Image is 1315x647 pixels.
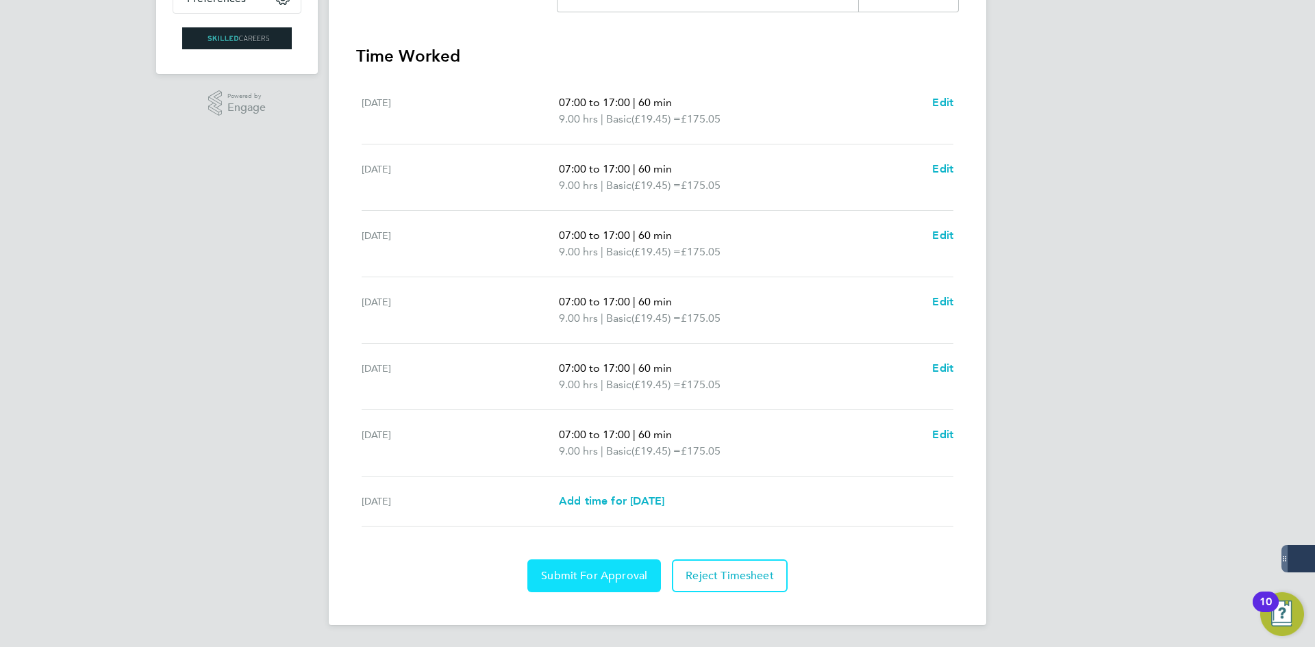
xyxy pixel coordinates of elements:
span: 60 min [638,361,672,375]
div: 10 [1260,602,1272,620]
span: 07:00 to 17:00 [559,295,630,308]
div: [DATE] [362,493,559,509]
span: | [601,444,603,457]
span: | [601,312,603,325]
span: 60 min [638,295,672,308]
a: Powered byEngage [208,90,266,116]
a: Add time for [DATE] [559,493,664,509]
button: Open Resource Center, 10 new notifications [1260,592,1304,636]
span: 9.00 hrs [559,179,598,192]
span: Edit [932,428,953,441]
span: | [633,295,636,308]
a: Edit [932,427,953,443]
span: | [633,428,636,441]
span: 07:00 to 17:00 [559,361,630,375]
div: [DATE] [362,227,559,260]
span: Basic [606,244,631,260]
span: | [633,361,636,375]
span: Basic [606,377,631,393]
a: Edit [932,360,953,377]
div: [DATE] [362,94,559,127]
span: £175.05 [681,245,721,258]
div: [DATE] [362,360,559,393]
div: [DATE] [362,427,559,459]
button: Submit For Approval [527,559,661,592]
span: £175.05 [681,378,721,391]
span: (£19.45) = [631,378,681,391]
span: Basic [606,443,631,459]
span: (£19.45) = [631,312,681,325]
span: | [601,179,603,192]
a: Edit [932,94,953,111]
span: Edit [932,96,953,109]
h3: Time Worked [356,45,959,67]
span: 60 min [638,162,672,175]
span: | [633,162,636,175]
span: 07:00 to 17:00 [559,229,630,242]
span: Basic [606,111,631,127]
span: 9.00 hrs [559,378,598,391]
span: Powered by [227,90,266,102]
span: | [601,245,603,258]
span: £175.05 [681,112,721,125]
a: Edit [932,227,953,244]
span: | [601,378,603,391]
span: £175.05 [681,179,721,192]
span: (£19.45) = [631,179,681,192]
span: 07:00 to 17:00 [559,96,630,109]
div: [DATE] [362,294,559,327]
span: Submit For Approval [541,569,647,583]
span: Add time for [DATE] [559,494,664,507]
span: Edit [932,295,953,308]
span: Edit [932,229,953,242]
span: Basic [606,310,631,327]
span: 07:00 to 17:00 [559,428,630,441]
span: Edit [932,361,953,375]
span: (£19.45) = [631,245,681,258]
span: 60 min [638,229,672,242]
span: 07:00 to 17:00 [559,162,630,175]
span: 9.00 hrs [559,245,598,258]
button: Reject Timesheet [672,559,788,592]
span: | [633,229,636,242]
a: Go to home page [173,27,301,49]
div: [DATE] [362,161,559,194]
span: (£19.45) = [631,112,681,125]
span: Reject Timesheet [686,569,774,583]
span: Engage [227,102,266,114]
span: 9.00 hrs [559,444,598,457]
span: £175.05 [681,444,721,457]
span: (£19.45) = [631,444,681,457]
span: Edit [932,162,953,175]
span: | [633,96,636,109]
span: 60 min [638,96,672,109]
a: Edit [932,294,953,310]
img: skilledcareers-logo-retina.png [182,27,292,49]
a: Edit [932,161,953,177]
span: 60 min [638,428,672,441]
span: £175.05 [681,312,721,325]
span: 9.00 hrs [559,312,598,325]
span: | [601,112,603,125]
span: 9.00 hrs [559,112,598,125]
span: Basic [606,177,631,194]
